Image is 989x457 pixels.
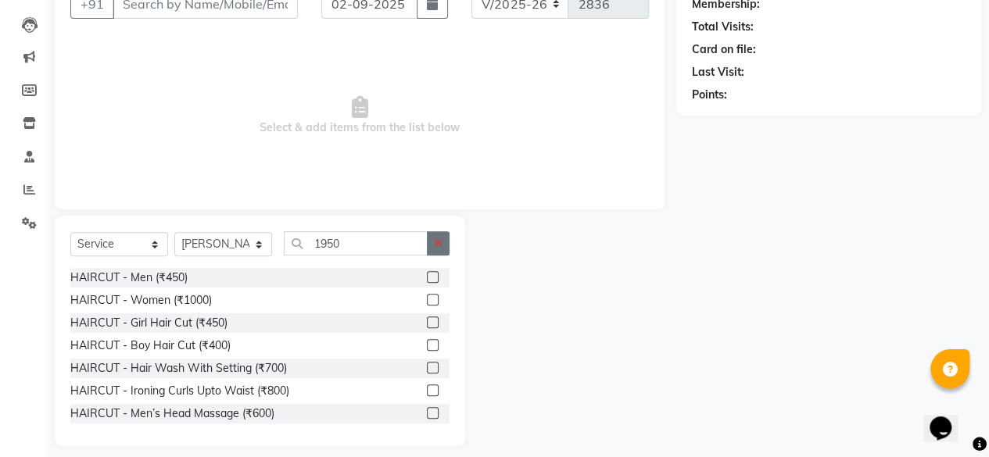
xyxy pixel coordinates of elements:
div: HAIRCUT - Boy Hair Cut (₹400) [70,337,231,354]
div: Total Visits: [692,19,754,35]
div: Points: [692,87,727,103]
div: HAIRCUT - Men (₹450) [70,270,188,286]
span: Select & add items from the list below [70,37,649,194]
div: HAIRCUT - Men’s Head Massage (₹600) [70,405,274,422]
div: HAIRCUT - Girl Hair Cut (₹450) [70,315,228,331]
div: Last Visit: [692,64,744,80]
iframe: chat widget [923,395,973,441]
div: HAIRCUT - Women (₹1000) [70,292,212,309]
div: Card on file: [692,41,756,58]
input: Search or Scan [284,231,428,255]
div: HAIRCUT - Ironing Curls Upto Waist (₹800) [70,383,289,399]
div: HAIRCUT - Hair Wash With Setting (₹700) [70,360,287,377]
